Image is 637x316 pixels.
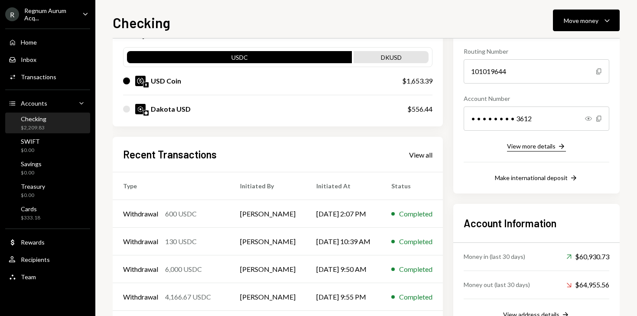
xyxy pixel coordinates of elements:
td: [DATE] 9:55 PM [306,283,381,311]
div: Withdrawal [123,264,158,274]
div: Move money [564,16,598,25]
div: Withdrawal [123,209,158,219]
td: [PERSON_NAME] [230,255,306,283]
a: Treasury$0.00 [5,180,90,201]
a: SWIFT$0.00 [5,135,90,156]
img: ethereum-mainnet [143,82,149,87]
div: 101019644 [464,59,609,84]
div: Transactions [21,73,56,81]
button: View more details [507,142,566,152]
div: $2,209.83 [21,124,46,132]
div: Completed [399,292,432,302]
div: 6,000 USDC [165,264,202,274]
td: [PERSON_NAME] [230,283,306,311]
a: View all [409,150,432,159]
div: $1,653.39 [402,76,432,86]
div: Checking [21,115,46,123]
div: 130 USDC [165,236,197,247]
div: USD Coin [151,76,181,86]
div: Money out (last 30 days) [464,280,530,289]
a: Rewards [5,234,90,250]
div: Withdrawal [123,236,158,247]
div: Accounts [21,100,47,107]
td: [PERSON_NAME] [230,200,306,228]
a: Team [5,269,90,284]
a: Savings$0.00 [5,158,90,178]
div: Regnum Aurum Acq... [24,7,75,22]
th: Initiated At [306,172,381,200]
button: Make international deposit [495,174,578,183]
div: Withdrawal [123,292,158,302]
th: Initiated By [230,172,306,200]
div: Account Number [464,94,609,103]
div: Completed [399,264,432,274]
a: Checking$2,209.83 [5,113,90,133]
td: [DATE] 9:50 AM [306,255,381,283]
div: Cards [21,205,40,213]
div: 4,166.67 USDC [165,292,211,302]
div: USDC [127,53,352,65]
a: Cards$333.18 [5,203,90,223]
div: Savings [21,160,42,168]
div: $0.00 [21,147,40,154]
div: Rewards [21,239,45,246]
a: Recipients [5,252,90,267]
div: Completed [399,236,432,247]
div: $60,930.73 [566,252,609,262]
div: Treasury [21,183,45,190]
div: Money in (last 30 days) [464,252,525,261]
div: $333.18 [21,214,40,222]
div: • • • • • • • • 3612 [464,106,609,131]
div: $556.44 [407,104,432,114]
div: Completed [399,209,432,219]
td: [PERSON_NAME] [230,228,306,255]
h2: Recent Transactions [123,147,217,161]
th: Status [381,172,443,200]
a: Transactions [5,69,90,84]
div: 600 USDC [165,209,197,219]
div: Routing Number [464,47,609,56]
h1: Checking [113,14,170,31]
a: Home [5,34,90,50]
h2: Account Information [464,216,609,230]
img: DKUSD [135,104,146,114]
img: USDC [135,76,146,86]
div: Dakota USD [151,104,191,114]
button: Move money [553,10,620,31]
td: [DATE] 10:39 AM [306,228,381,255]
a: Inbox [5,52,90,67]
div: $0.00 [21,169,42,177]
div: Make international deposit [495,174,568,181]
div: R [5,7,19,21]
th: Type [113,172,230,200]
div: DKUSD [354,53,429,65]
img: base-mainnet [143,110,149,116]
div: Team [21,273,36,281]
div: View all [409,151,432,159]
td: [DATE] 2:07 PM [306,200,381,228]
div: Recipients [21,256,50,263]
div: Home [21,39,37,46]
div: $0.00 [21,192,45,199]
a: Accounts [5,95,90,111]
div: $64,955.56 [566,280,609,290]
div: Inbox [21,56,36,63]
div: View more details [507,142,556,150]
div: SWIFT [21,138,40,145]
